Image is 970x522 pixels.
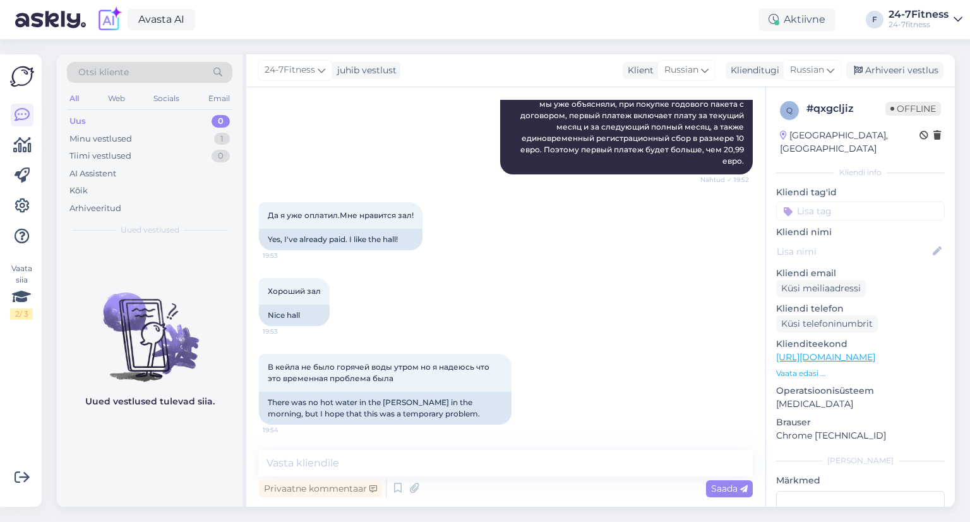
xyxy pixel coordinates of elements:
[776,368,945,379] p: Vaata edasi ...
[69,133,132,145] div: Minu vestlused
[212,115,230,128] div: 0
[776,302,945,315] p: Kliendi telefon
[10,64,34,88] img: Askly Logo
[711,483,748,494] span: Saada
[776,416,945,429] p: Brauser
[776,398,945,411] p: [MEDICAL_DATA]
[776,337,945,351] p: Klienditeekond
[265,63,315,77] span: 24-7Fitness
[509,65,746,166] span: Здравствуйте! Мы понимаем, что вы приобрели годовой абонемент. Как мы уже объясняли, при покупке ...
[268,286,321,296] span: Хороший зал
[776,202,945,221] input: Lisa tag
[206,90,232,107] div: Email
[212,150,230,162] div: 0
[259,229,422,250] div: Yes, I've already paid. I like the hall!
[776,429,945,442] p: Chrome [TECHNICAL_ID]
[776,384,945,398] p: Operatsioonisüsteem
[105,90,128,107] div: Web
[69,115,86,128] div: Uus
[776,280,866,297] div: Küsi meiliaadressi
[776,167,945,178] div: Kliendi info
[263,251,310,260] span: 19:53
[726,64,779,77] div: Klienditugi
[151,90,182,107] div: Socials
[259,392,512,425] div: There was no hot water in the [PERSON_NAME] in the morning, but I hope that this was a temporary ...
[263,327,310,336] span: 19:53
[57,270,242,384] img: No chats
[67,90,81,107] div: All
[790,63,824,77] span: Russian
[259,305,330,326] div: Nice hall
[214,133,230,145] div: 1
[69,167,116,180] div: AI Assistent
[664,63,698,77] span: Russian
[69,150,131,162] div: Tiimi vestlused
[128,9,195,30] a: Avasta AI
[69,185,88,197] div: Kõik
[846,62,943,79] div: Arhiveeri vestlus
[776,226,945,239] p: Kliendi nimi
[786,106,793,115] span: q
[776,267,945,280] p: Kliendi email
[776,474,945,487] p: Märkmed
[268,362,491,383] span: В кейла не было горячей воды утром но я надеюсь что это временная проблема была
[889,9,949,20] div: 24-7Fitness
[69,202,121,215] div: Arhiveeritud
[776,455,945,466] div: [PERSON_NAME]
[780,129,919,155] div: [GEOGRAPHIC_DATA], [GEOGRAPHIC_DATA]
[866,11,883,28] div: F
[889,9,962,30] a: 24-7Fitness24-7fitness
[259,480,382,497] div: Privaatne kommentaar
[777,245,930,258] input: Lisa nimi
[776,186,945,199] p: Kliendi tag'id
[758,8,835,31] div: Aktiivne
[885,102,941,116] span: Offline
[85,395,215,408] p: Uued vestlused tulevad siia.
[10,308,33,320] div: 2 / 3
[776,351,875,363] a: [URL][DOMAIN_NAME]
[263,425,310,435] span: 19:54
[623,64,654,77] div: Klient
[776,315,878,332] div: Küsi telefoninumbrit
[10,263,33,320] div: Vaata siia
[332,64,397,77] div: juhib vestlust
[121,224,179,236] span: Uued vestlused
[96,6,123,33] img: explore-ai
[889,20,949,30] div: 24-7fitness
[700,175,749,185] span: Nähtud ✓ 19:52
[806,101,885,116] div: # qxgcljiz
[78,66,129,79] span: Otsi kliente
[268,210,414,220] span: Да я уже оплатил.Мне нравится зал!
